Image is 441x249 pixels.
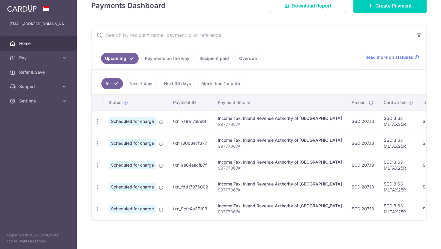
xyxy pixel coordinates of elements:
span: CardUp fee [384,99,406,105]
td: txn_ae04eacfb7f [168,154,213,176]
span: Amount [352,99,367,105]
a: Upcoming [101,53,139,64]
div: Income Tax. Inland Revenue Authority of [GEOGRAPHIC_DATA] [218,181,342,187]
td: SGD 207.18 [347,198,379,220]
a: Read more on statuses [365,54,419,60]
p: S9777867A [218,209,342,215]
p: S9777867A [218,121,342,127]
p: [EMAIL_ADDRESS][DOMAIN_NAME] [10,21,67,27]
p: S9777867A [218,143,342,149]
span: Scheduled for charge [109,183,156,191]
td: SGD 3.63 MLTAX25R [379,176,418,198]
td: SGD 207.18 [347,154,379,176]
div: Income Tax. Inland Revenue Authority of [GEOGRAPHIC_DATA] [218,115,342,121]
span: Download Report [292,2,331,9]
th: Payment details [213,95,347,110]
td: SGD 207.18 [347,176,379,198]
td: txn_fdd17976002 [168,176,213,198]
span: Scheduled for charge [109,205,156,213]
td: txn_9cfe4a37103 [168,198,213,220]
span: Create Payment [375,2,412,9]
h4: Payments Dashboard [91,0,166,11]
a: All [101,78,123,89]
span: Read more on statuses [365,54,413,60]
a: More than 1 month [197,78,244,89]
div: Income Tax. Inland Revenue Authority of [GEOGRAPHIC_DATA] [218,137,342,143]
span: Settings [19,98,59,104]
span: Scheduled for charge [109,139,156,147]
div: Income Tax. Inland Revenue Authority of [GEOGRAPHIC_DATA] [218,159,342,165]
span: Home [19,40,59,46]
a: Next 7 days [125,78,157,89]
p: S9777867A [218,165,342,171]
td: txn_7a8e17a8ebf [168,110,213,132]
th: Payment ID [168,95,213,110]
p: S9777867A [218,187,342,193]
span: Status [109,99,121,105]
td: SGD 3.63 MLTAX25R [379,154,418,176]
span: Refer & Save [19,69,59,75]
a: Payments on the way [141,53,193,64]
span: Support [19,84,59,90]
td: SGD 3.63 MLTAX25R [379,110,418,132]
td: SGD 207.18 [347,132,379,154]
td: SGD 207.18 [347,110,379,132]
td: SGD 3.63 MLTAX25R [379,198,418,220]
a: Overdue [235,53,261,64]
input: Search by recipient name, payment id or reference [91,25,412,45]
span: Pay [19,55,59,61]
span: Scheduled for charge [109,117,156,126]
span: Help [14,4,26,10]
td: SGD 3.63 MLTAX25R [379,132,418,154]
td: txn_180b3e7f377 [168,132,213,154]
img: CardUp [7,5,37,12]
div: Income Tax. Inland Revenue Authority of [GEOGRAPHIC_DATA] [218,203,342,209]
a: Recipient paid [196,53,233,64]
span: Scheduled for charge [109,161,156,169]
a: Next 30 days [160,78,195,89]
